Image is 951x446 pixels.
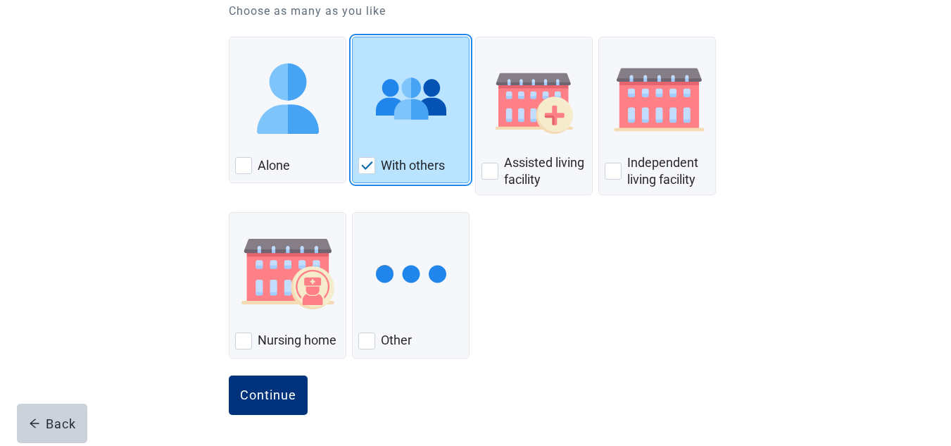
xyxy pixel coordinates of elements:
div: Other, checkbox, not checked [352,212,470,359]
button: Continue [229,376,308,415]
button: arrow-leftBack [17,404,87,443]
p: Choose as many as you like [229,3,722,20]
div: Continue [240,388,296,402]
label: Other [381,332,412,349]
label: Assisted living facility [504,154,586,189]
label: Nursing home [258,332,336,349]
div: Back [29,416,76,430]
label: Alone [258,157,290,174]
label: Independent living facility [627,154,710,189]
label: With others [381,157,445,174]
div: Independent Living Facility, checkbox, not checked [598,37,716,195]
div: Assisted Living Facility, checkbox, not checked [475,37,593,195]
span: arrow-left [29,418,40,429]
div: With Others, checkbox, checked [352,37,470,183]
div: Nursing Home, checkbox, not checked [229,212,346,359]
div: Alone, checkbox, not checked [229,37,346,183]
